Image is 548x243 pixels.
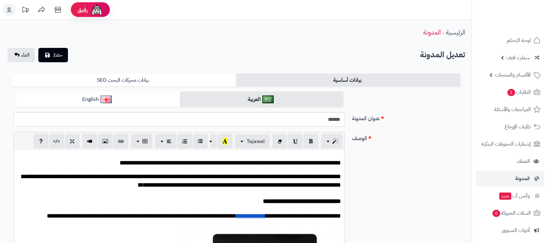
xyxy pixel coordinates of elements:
img: English [100,95,112,103]
a: السلات المتروكة0 [476,205,544,221]
a: العملاء [476,153,544,169]
a: English [16,92,180,107]
span: لوحة التحكم [507,36,531,45]
img: العربية [262,95,274,103]
label: عنوان المدونة [349,112,463,122]
a: وآتس آبجديد [476,188,544,204]
a: الطلبات1 [476,84,544,100]
span: المدونة [515,174,530,183]
span: الأقسام والمنتجات [495,70,531,79]
a: الرئيسية [446,27,465,37]
span: إشعارات التحويلات البنكية [481,139,531,149]
span: 1 [507,89,515,96]
span: Tajawal [247,137,265,145]
span: وآتس آب [499,191,530,200]
a: بيانات محركات البحث SEO [11,74,236,87]
span: السلات المتروكة [492,208,531,218]
a: المدونة [476,171,544,186]
a: طلبات الإرجاع [476,119,544,135]
h2: تعديل المدونة [420,48,465,62]
span: الطلبات [507,88,531,97]
a: المراجعات والأسئلة [476,102,544,117]
a: أدوات التسويق [476,222,544,238]
a: الغاء [7,48,35,62]
a: بيانات أساسية [236,74,461,87]
span: الغاء [21,51,30,59]
span: طلبات الإرجاع [504,122,531,131]
span: سمارت لايف [506,53,530,62]
button: Tajawal [235,134,270,149]
span: حفظ [53,51,63,59]
span: العملاء [517,157,530,166]
a: تحديثات المنصة [17,3,33,18]
a: العربية [180,92,343,107]
button: حفظ [38,48,68,62]
span: جديد [499,193,511,200]
a: المدونة [423,27,441,37]
span: رفيق [77,6,88,14]
img: logo-2.png [504,17,542,31]
span: المراجعات والأسئلة [494,105,531,114]
a: لوحة التحكم [476,33,544,48]
label: الوصف [349,132,463,142]
span: أدوات التسويق [502,226,530,235]
img: ai-face.png [90,3,103,16]
a: إشعارات التحويلات البنكية [476,136,544,152]
span: 0 [492,210,500,217]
